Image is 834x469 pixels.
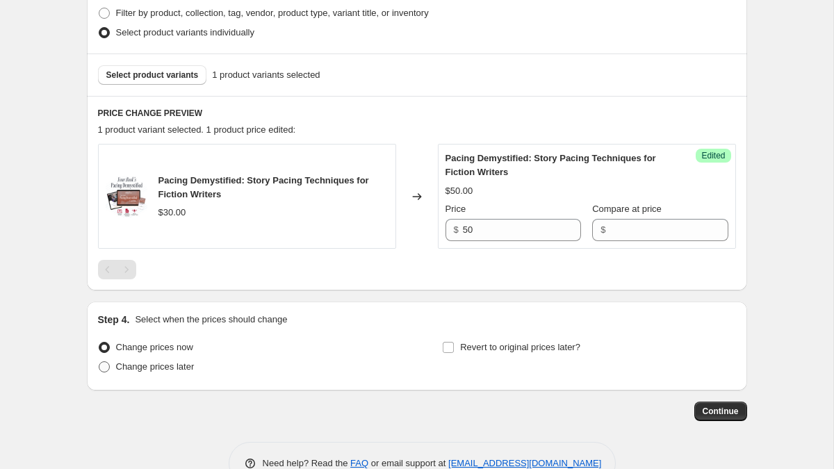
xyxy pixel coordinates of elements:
[701,150,725,161] span: Edited
[158,175,369,199] span: Pacing Demystified: Story Pacing Techniques for Fiction Writers
[454,224,459,235] span: $
[368,458,448,468] span: or email support at
[135,313,287,327] p: Select when the prices should change
[600,224,605,235] span: $
[212,68,320,82] span: 1 product variants selected
[703,406,739,417] span: Continue
[116,8,429,18] span: Filter by product, collection, tag, vendor, product type, variant title, or inventory
[448,458,601,468] a: [EMAIL_ADDRESS][DOMAIN_NAME]
[592,204,662,214] span: Compare at price
[445,184,473,198] div: $50.00
[116,27,254,38] span: Select product variants individually
[98,108,736,119] h6: PRICE CHANGE PREVIEW
[445,204,466,214] span: Price
[694,402,747,421] button: Continue
[98,65,207,85] button: Select product variants
[350,458,368,468] a: FAQ
[263,458,351,468] span: Need help? Read the
[445,153,656,177] span: Pacing Demystified: Story Pacing Techniques for Fiction Writers
[460,342,580,352] span: Revert to original prices later?
[98,260,136,279] nav: Pagination
[106,69,199,81] span: Select product variants
[116,361,195,372] span: Change prices later
[98,124,296,135] span: 1 product variant selected. 1 product price edited:
[116,342,193,352] span: Change prices now
[158,206,186,220] div: $30.00
[98,313,130,327] h2: Step 4.
[106,176,147,217] img: 15_80x.png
